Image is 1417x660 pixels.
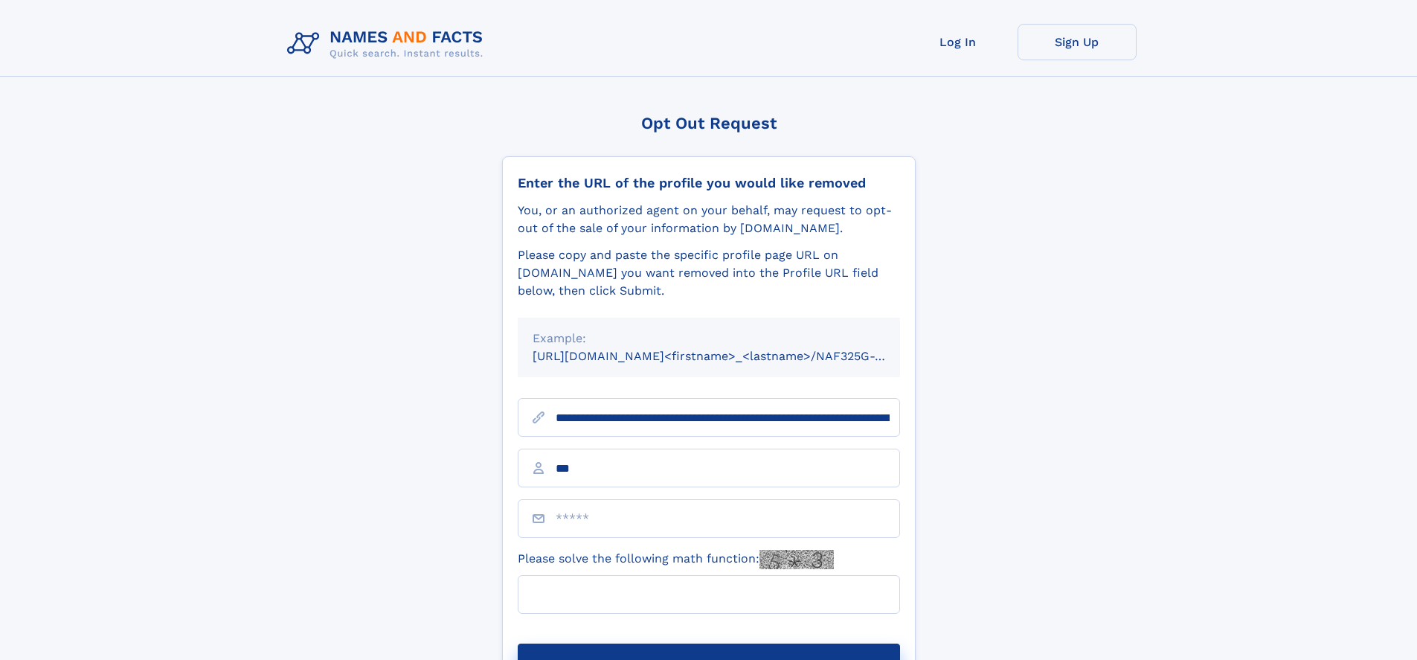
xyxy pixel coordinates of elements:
[518,202,900,237] div: You, or an authorized agent on your behalf, may request to opt-out of the sale of your informatio...
[518,175,900,191] div: Enter the URL of the profile you would like removed
[533,330,885,347] div: Example:
[899,24,1018,60] a: Log In
[1018,24,1137,60] a: Sign Up
[518,246,900,300] div: Please copy and paste the specific profile page URL on [DOMAIN_NAME] you want removed into the Pr...
[518,550,834,569] label: Please solve the following math function:
[502,114,916,132] div: Opt Out Request
[533,349,928,363] small: [URL][DOMAIN_NAME]<firstname>_<lastname>/NAF325G-xxxxxxxx
[281,24,495,64] img: Logo Names and Facts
